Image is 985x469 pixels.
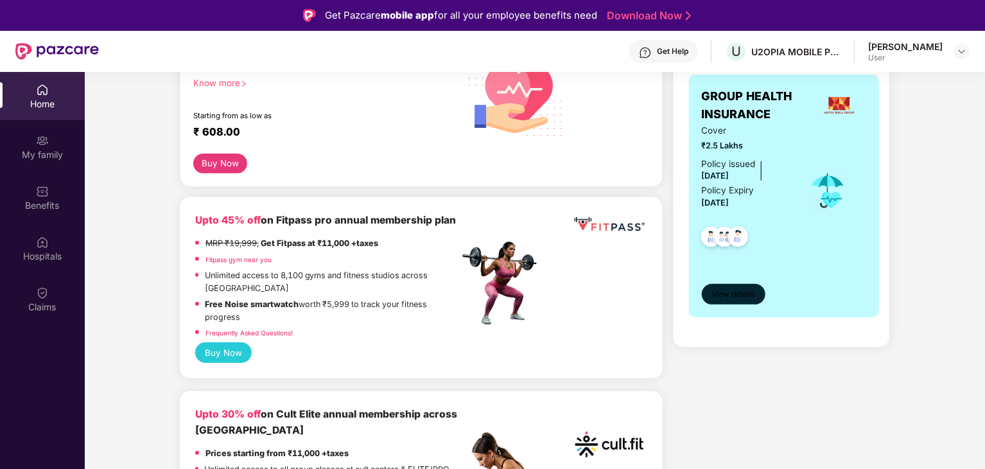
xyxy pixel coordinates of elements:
[195,214,261,226] b: Upto 45% off
[303,9,316,22] img: Logo
[731,44,741,59] span: U
[325,8,597,23] div: Get Pazcare for all your employee benefits need
[205,238,259,248] del: MRP ₹19,999,
[193,154,248,173] button: Buy Now
[868,40,943,53] div: [PERSON_NAME]
[695,223,727,254] img: svg+xml;base64,PHN2ZyB4bWxucz0iaHR0cDovL3d3dy53My5vcmcvMjAwMC9zdmciIHdpZHRoPSI0OC45NDMiIGhlaWdodD...
[702,171,729,181] span: [DATE]
[868,53,943,63] div: User
[702,198,729,208] span: [DATE]
[205,269,459,295] p: Unlimited access to 8,100 gyms and fitness studios across [GEOGRAPHIC_DATA]
[36,185,49,198] img: svg+xml;base64,PHN2ZyBpZD0iQmVuZWZpdHMiIHhtbG5zPSJodHRwOi8vd3d3LnczLm9yZy8yMDAwL3N2ZyIgd2lkdGg9Ij...
[36,84,49,96] img: svg+xml;base64,PHN2ZyBpZD0iSG9tZSIgeG1sbnM9Imh0dHA6Ly93d3cudzMub3JnLzIwMDAvc3ZnIiB3aWR0aD0iMjAiIG...
[195,214,456,226] b: on Fitpass pro annual membership plan
[822,88,857,123] img: insurerLogo
[261,238,378,248] strong: Get Fitpass at ₹11,000 +taxes
[722,223,754,254] img: svg+xml;base64,PHN2ZyB4bWxucz0iaHR0cDovL3d3dy53My5vcmcvMjAwMC9zdmciIHdpZHRoPSI0OC45NDMiIGhlaWdodD...
[381,9,434,21] strong: mobile app
[193,111,405,120] div: Starting from as low as
[957,46,967,57] img: svg+xml;base64,PHN2ZyBpZD0iRHJvcGRvd24tMzJ4MzIiIHhtbG5zPSJodHRwOi8vd3d3LnczLm9yZy8yMDAwL3N2ZyIgd2...
[459,34,573,150] img: svg+xml;base64,PHN2ZyB4bWxucz0iaHR0cDovL3d3dy53My5vcmcvMjAwMC9zdmciIHhtbG5zOnhsaW5rPSJodHRwOi8vd3...
[686,9,691,22] img: Stroke
[702,139,790,152] span: ₹2.5 Lakhs
[751,46,841,58] div: U2OPIA MOBILE PRIVATE LIMITED
[193,125,446,141] div: ₹ 608.00
[702,87,812,124] span: GROUP HEALTH INSURANCE
[571,213,647,236] img: fppp.png
[240,80,247,87] span: right
[205,329,293,337] a: Frequently Asked Questions!
[702,184,754,197] div: Policy Expiry
[807,170,849,212] img: icon
[709,223,740,254] img: svg+xml;base64,PHN2ZyB4bWxucz0iaHR0cDovL3d3dy53My5vcmcvMjAwMC9zdmciIHdpZHRoPSI0OC45MTUiIGhlaWdodD...
[458,238,548,328] img: fpp.png
[195,342,252,363] button: Buy Now
[702,157,756,171] div: Policy issued
[36,134,49,147] img: svg+xml;base64,PHN2ZyB3aWR0aD0iMjAiIGhlaWdodD0iMjAiIHZpZXdCb3g9IjAgMCAyMCAyMCIgZmlsbD0ibm9uZSIgeG...
[702,124,790,137] span: Cover
[205,256,272,263] a: Fitpass gym near you
[193,78,451,87] div: Know more
[657,46,688,57] div: Get Help
[195,408,261,420] b: Upto 30% off
[15,43,99,60] img: New Pazcare Logo
[205,298,459,324] p: worth ₹5,999 to track your fitness progress
[702,284,765,305] button: View details
[711,288,755,301] span: View details
[36,236,49,249] img: svg+xml;base64,PHN2ZyBpZD0iSG9zcGl0YWxzIiB4bWxucz0iaHR0cDovL3d3dy53My5vcmcvMjAwMC9zdmciIHdpZHRoPS...
[205,448,349,458] strong: Prices starting from ₹11,000 +taxes
[195,408,457,436] b: on Cult Elite annual membership across [GEOGRAPHIC_DATA]
[36,287,49,299] img: svg+xml;base64,PHN2ZyBpZD0iQ2xhaW0iIHhtbG5zPSJodHRwOi8vd3d3LnczLm9yZy8yMDAwL3N2ZyIgd2lkdGg9IjIwIi...
[205,299,299,309] strong: Free Noise smartwatch
[639,46,652,59] img: svg+xml;base64,PHN2ZyBpZD0iSGVscC0zMngzMiIgeG1sbnM9Imh0dHA6Ly93d3cudzMub3JnLzIwMDAvc3ZnIiB3aWR0aD...
[607,9,687,22] a: Download Now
